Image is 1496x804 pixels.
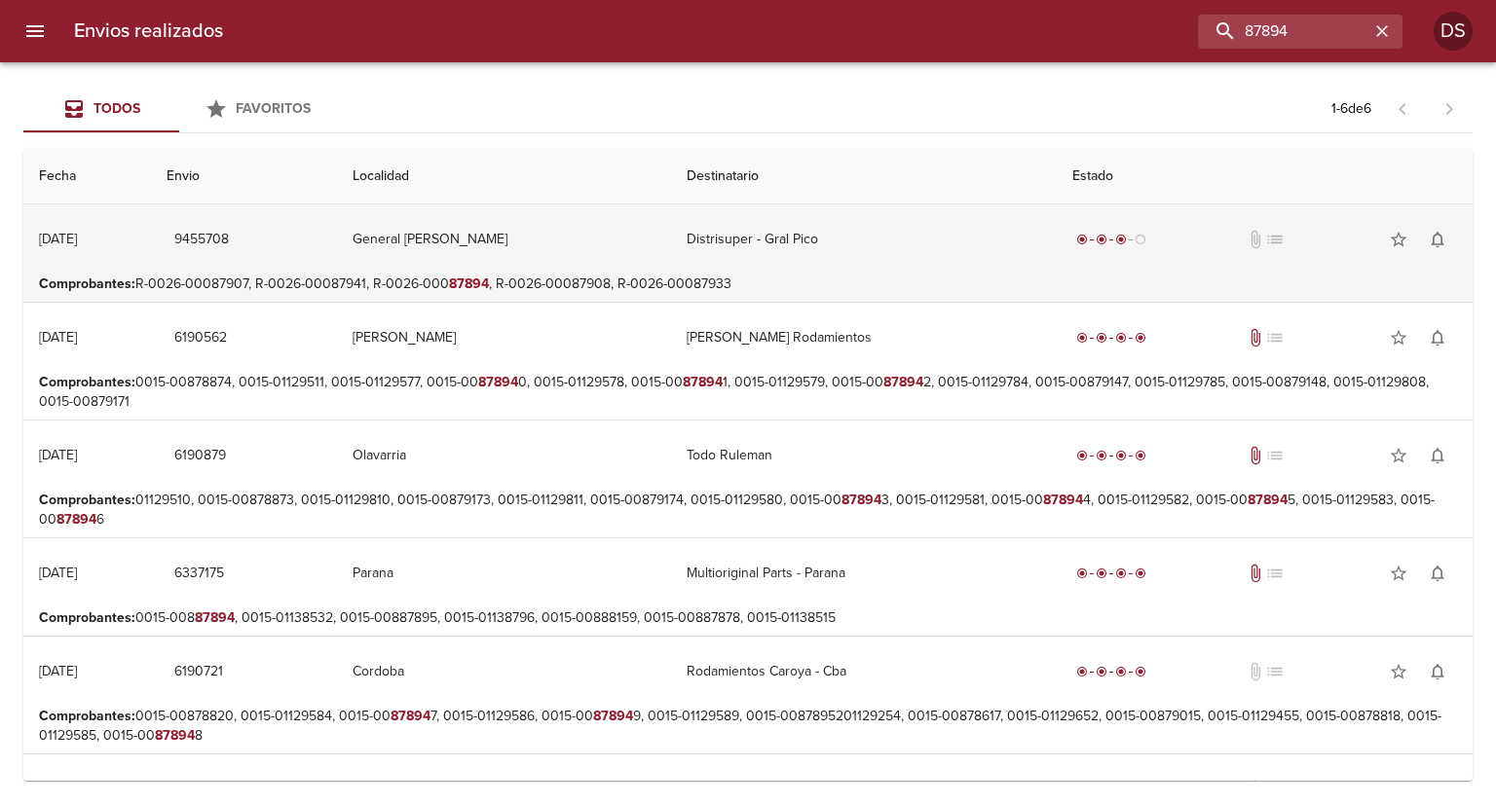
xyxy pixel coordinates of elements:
button: Agregar a favoritos [1379,318,1418,357]
button: Activar notificaciones [1418,436,1457,475]
em: 87894 [478,374,518,390]
span: 9455708 [174,228,229,252]
span: Favoritos [236,100,311,117]
th: Destinatario [671,149,1057,204]
span: radio_button_checked [1115,567,1127,579]
span: radio_button_checked [1135,450,1146,461]
span: radio_button_checked [1076,450,1088,461]
em: 87894 [56,511,96,528]
b: Comprobantes : [39,374,135,390]
button: 6337175 [167,556,232,592]
em: 87894 [1043,492,1083,508]
span: Pagina siguiente [1426,86,1473,132]
span: star_border [1389,780,1408,799]
td: Distrisuper - Gral Pico [671,204,1057,274]
b: Comprobantes : [39,492,135,508]
span: radio_button_checked [1076,234,1088,245]
button: menu [12,8,58,55]
span: No tiene pedido asociado [1265,230,1285,249]
span: radio_button_checked [1135,332,1146,344]
div: Entregado [1072,780,1150,799]
h6: Envios realizados [74,16,223,47]
div: [DATE] [39,565,77,581]
span: Tiene documentos adjuntos [1246,780,1265,799]
span: radio_button_checked [1115,234,1127,245]
em: 87894 [883,374,923,390]
button: Activar notificaciones [1418,220,1457,259]
span: 6337175 [174,562,224,586]
button: Agregar a favoritos [1379,220,1418,259]
div: En viaje [1072,230,1150,249]
div: [DATE] [39,447,77,463]
span: No tiene pedido asociado [1265,780,1285,799]
div: DS [1434,12,1473,51]
span: star_border [1389,446,1408,465]
span: 7127874 [174,778,223,802]
em: 87894 [449,275,489,292]
span: radio_button_checked [1096,234,1107,245]
em: 87894 [1248,492,1288,508]
span: No tiene pedido asociado [1265,662,1285,681]
td: Multioriginal Parts - Parana [671,538,1057,608]
div: Tabs Envios [23,86,335,132]
span: notifications_none [1428,230,1447,249]
p: 0015-008 , 0015-01138532, 0015-00887895, 0015-01138796, 0015-00888159, 0015-00887878, 0015-01138515 [39,608,1457,628]
span: radio_button_checked [1115,450,1127,461]
span: radio_button_checked [1096,332,1107,344]
button: 6190562 [167,320,235,356]
b: Comprobantes : [39,275,135,292]
span: radio_button_checked [1076,666,1088,677]
button: Agregar a favoritos [1379,554,1418,593]
div: [DATE] [39,329,77,346]
span: Tiene documentos adjuntos [1246,446,1265,465]
span: radio_button_checked [1096,666,1107,677]
span: 6190562 [174,326,227,350]
span: radio_button_checked [1096,567,1107,579]
input: buscar [1198,15,1369,49]
span: radio_button_checked [1076,332,1088,344]
em: 87894 [683,374,723,390]
th: Estado [1057,149,1473,204]
div: [DATE] [39,231,77,247]
span: Pagina anterior [1379,98,1426,118]
span: notifications_none [1428,780,1447,799]
b: Comprobantes : [39,708,135,724]
em: 87894 [195,609,235,626]
span: radio_button_checked [1135,666,1146,677]
span: star_border [1389,328,1408,347]
em: 87894 [391,708,430,724]
td: [PERSON_NAME] Rodamientos [671,303,1057,373]
div: Entregado [1072,328,1150,347]
span: star_border [1389,662,1408,681]
td: Rodamientos Caroya - Cba [671,637,1057,707]
button: Activar notificaciones [1418,652,1457,691]
b: Comprobantes : [39,609,135,626]
span: No tiene documentos adjuntos [1246,662,1265,681]
button: Activar notificaciones [1418,318,1457,357]
span: radio_button_checked [1115,666,1127,677]
span: Tiene documentos adjuntos [1246,328,1265,347]
th: Fecha [23,149,151,204]
button: Activar notificaciones [1418,554,1457,593]
span: star_border [1389,564,1408,583]
td: Olavarria [337,420,671,491]
span: radio_button_checked [1096,450,1107,461]
span: Tiene documentos adjuntos [1246,564,1265,583]
em: 87894 [155,727,195,744]
td: Todo Ruleman [671,420,1057,491]
span: radio_button_checked [1115,332,1127,344]
span: notifications_none [1428,446,1447,465]
span: radio_button_unchecked [1135,234,1146,245]
div: Entregado [1072,564,1150,583]
div: Entregado [1072,446,1150,465]
div: Entregado [1072,662,1150,681]
span: notifications_none [1428,662,1447,681]
span: radio_button_checked [1135,567,1146,579]
div: [DATE] [39,663,77,679]
th: Localidad [337,149,671,204]
span: star_border [1389,230,1408,249]
td: General [PERSON_NAME] [337,204,671,274]
span: 6190879 [174,444,226,468]
span: 6190721 [174,660,223,684]
em: 87894 [841,492,881,508]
